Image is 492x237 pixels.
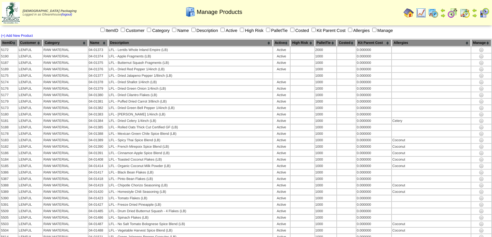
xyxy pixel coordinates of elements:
[108,195,272,201] td: LFL - Tomato Flakes (LB)
[315,47,337,53] td: 2000
[392,118,471,124] td: Celery
[356,118,391,124] td: 0.000000
[18,124,42,130] td: LENFUL
[88,183,108,188] td: 04-01419
[18,118,42,124] td: LENFUL
[108,86,272,92] td: LFL - Dried Green Onion 1/4inch (LB)
[18,176,42,182] td: LENFUL
[479,93,484,98] img: settings.gif
[108,150,272,156] td: LFL - Cinnamon Apple Spice Blend (LB)
[108,66,272,72] td: LFL - Dried Red Pepper 1/4inch (LB)
[273,203,290,207] div: Active
[479,47,484,53] img: settings.gif
[472,8,477,13] img: arrowleft.gif
[479,8,489,18] img: calendarcustomer.gif
[43,131,87,137] td: RAW MATERIAL
[273,177,290,181] div: Active
[479,105,484,111] img: settings.gif
[273,54,290,58] div: Active
[88,118,108,124] td: 04-01384
[479,54,484,59] img: settings.gif
[273,171,290,174] div: Active
[88,39,108,46] th: Name
[18,202,42,208] td: LENFUL
[1,105,18,111] td: 5173
[290,28,294,32] input: Costed
[392,39,471,46] th: Allergies
[356,208,391,214] td: 0.000000
[1,118,18,124] td: 5181
[356,66,391,72] td: 0.000000
[273,158,290,162] div: Active
[43,99,87,104] td: RAW MATERIAL
[108,73,272,79] td: LFL - Dried Jalapeno Pepper 1/8inch (LB)
[273,164,290,168] div: Active
[88,131,108,137] td: 04-01388
[392,189,471,195] td: Coconut
[1,176,18,182] td: 5387
[356,176,391,182] td: 0.000000
[43,189,87,195] td: RAW MATERIAL
[472,13,477,18] img: arrowright.gif
[356,150,391,156] td: 0.000000
[356,60,391,66] td: 0.000000
[18,215,42,221] td: LENFUL
[273,61,290,65] div: Active
[88,47,108,53] td: 04-01373
[337,39,355,46] th: Costed
[479,131,484,136] img: settings.gif
[18,60,42,66] td: LENFUL
[1,163,18,169] td: 5185
[479,99,484,104] img: settings.gif
[108,118,272,124] td: LFL - Dried Celery 1/4inch (LB)
[88,86,108,92] td: 04-01379
[108,112,272,117] td: LFL - [PERSON_NAME] 1/4inch (LB)
[18,183,42,188] td: LENFUL
[348,28,352,32] input: Allergies
[43,39,87,46] th: Category
[108,92,272,98] td: LFL - Dried Cilantro Flakes (LB)
[108,131,272,137] td: LFL - Mexican Green Chile Spice Blend (LB)
[18,99,42,104] td: LENFUL
[1,73,18,79] td: 5175
[43,92,87,98] td: RAW MATERIAL
[356,170,391,175] td: 0.000000
[18,54,42,59] td: LENFUL
[190,28,218,33] label: Description
[356,73,391,79] td: 0.000000
[18,163,42,169] td: LENFUL
[315,163,337,169] td: 1000
[1,112,18,117] td: 5180
[479,170,484,175] img: settings.gif
[356,79,391,85] td: 0.000000
[43,112,87,117] td: RAW MATERIAL
[447,8,458,18] img: calendarblend.gif
[1,144,18,150] td: 5182
[315,137,337,143] td: 1000
[356,157,391,163] td: 0.000000
[315,92,337,98] td: 1000
[18,112,42,117] td: LENFUL
[108,137,272,143] td: LFL - Spicy Thai Spice Blend (LB)
[88,144,108,150] td: 04-01390
[356,54,391,59] td: 0.000000
[219,28,237,33] label: Active
[88,170,108,175] td: 04-01417
[108,176,272,182] td: LFL - Pinto Bean Flakes (LB)
[312,28,316,32] input: Kit Parent Cost
[372,28,376,32] input: Manage
[18,157,42,163] td: LENFUL
[88,137,108,143] td: 04-01389
[315,124,337,130] td: 1000
[1,79,18,85] td: 5174
[440,13,446,18] img: arrowright.gif
[146,28,169,33] label: Category
[1,39,18,46] th: ItemID
[460,8,470,18] img: calendarinout.gif
[315,86,337,92] td: 1000
[1,54,18,59] td: 5190
[479,196,484,201] img: settings.gif
[273,80,290,84] div: Active
[356,99,391,104] td: 0.000000
[404,8,414,18] img: home.gif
